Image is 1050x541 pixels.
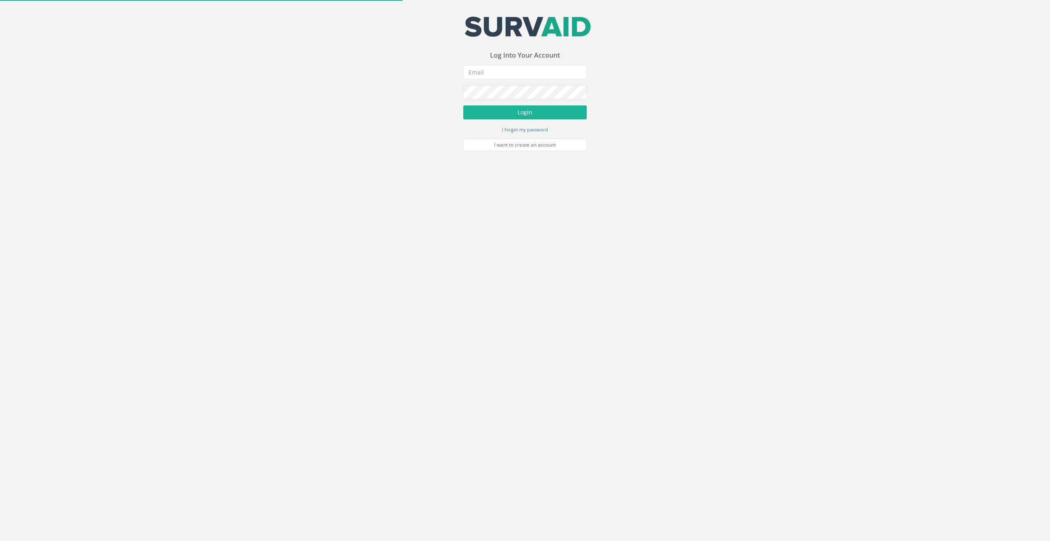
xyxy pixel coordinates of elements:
a: I want to create an account [463,139,587,151]
small: I forgot my password [502,126,548,133]
a: I forgot my password [502,126,548,133]
h3: Log Into Your Account [463,52,587,59]
button: Login [463,105,587,119]
input: Email [463,65,587,79]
